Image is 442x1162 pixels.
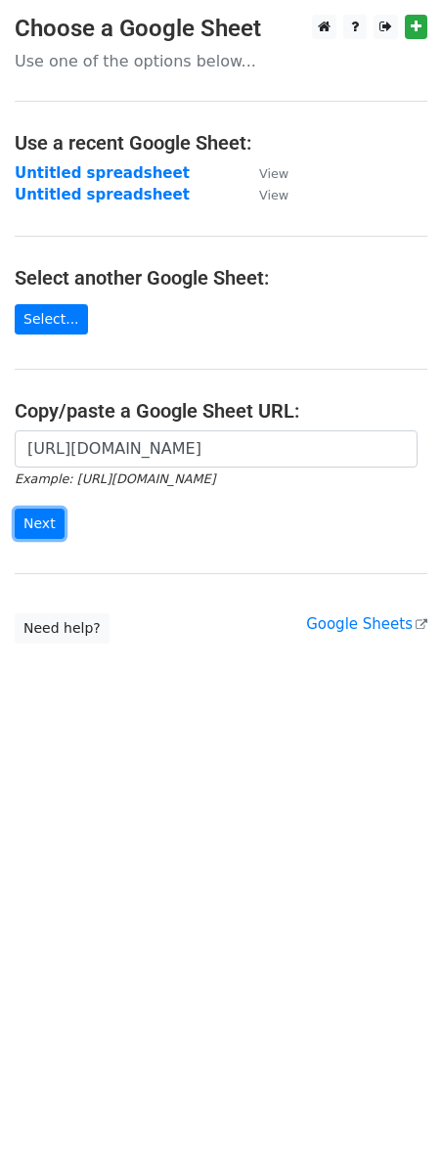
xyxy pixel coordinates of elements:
h4: Use a recent Google Sheet: [15,131,427,155]
a: Need help? [15,613,110,644]
h3: Choose a Google Sheet [15,15,427,43]
small: View [259,166,288,181]
h4: Copy/paste a Google Sheet URL: [15,399,427,423]
input: Next [15,509,65,539]
small: Example: [URL][DOMAIN_NAME] [15,471,215,486]
a: Google Sheets [306,615,427,633]
input: Paste your Google Sheet URL here [15,430,418,468]
a: View [240,186,288,203]
a: Select... [15,304,88,335]
small: View [259,188,288,202]
a: View [240,164,288,182]
a: Untitled spreadsheet [15,164,190,182]
p: Use one of the options below... [15,51,427,71]
h4: Select another Google Sheet: [15,266,427,290]
a: Untitled spreadsheet [15,186,190,203]
iframe: Chat Widget [344,1068,442,1162]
